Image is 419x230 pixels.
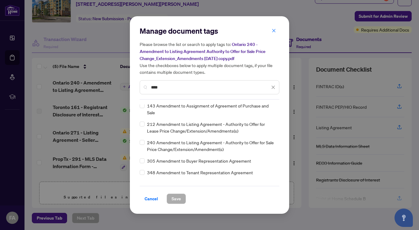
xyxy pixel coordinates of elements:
[147,169,253,176] span: 348 Amendment to Tenant Representation Agreement
[140,194,163,204] button: Cancel
[147,181,253,187] span: 420 Amendment to - Agreement to Lease - Residential
[147,157,251,164] span: 305 Amendment to Buyer Representation Agreement
[140,42,266,61] span: Ontario 240 - Amendment to Listing Agreement Authority to Offer for Sale Price Change_Extension_A...
[167,194,186,204] button: Save
[140,41,279,75] h5: Please browse the list or search to apply tags to: Use the checkboxes below to apply multiple doc...
[394,209,413,227] button: Open asap
[145,194,158,204] span: Cancel
[272,28,276,33] span: close
[147,102,276,116] span: 143 Amendment to Assignment of Agreement of Purchase and Sale
[147,121,276,134] span: 212 Amendment to Listing Agreement - Authority to Offer for Lease Price Change/Extension/Amendmen...
[140,26,279,36] h2: Manage document tags
[271,85,275,89] span: close
[147,139,276,153] span: 240 Amendment to Listing Agreement - Authority to Offer for Sale Price Change/Extension/Amendment(s)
